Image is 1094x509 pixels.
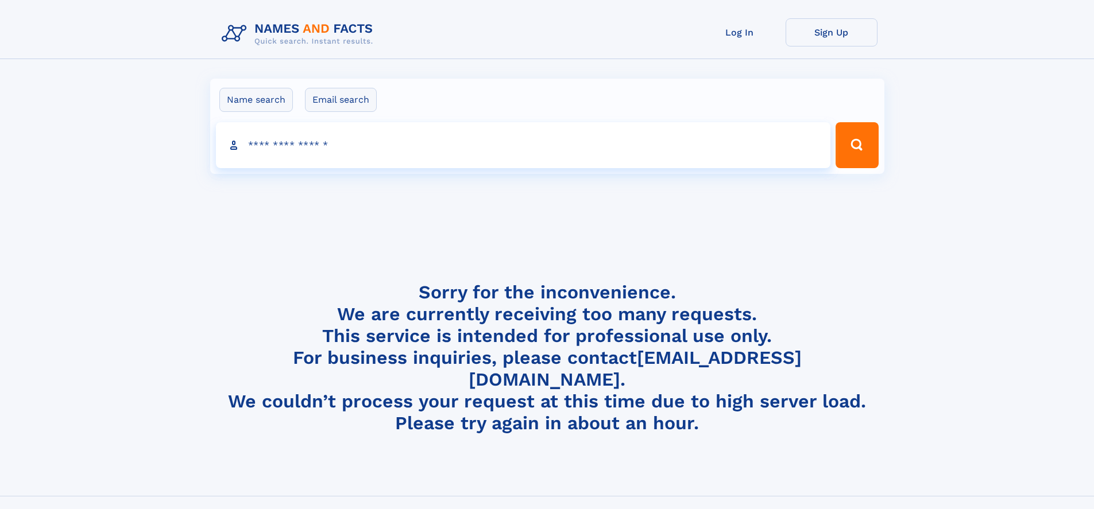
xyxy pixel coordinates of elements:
[694,18,786,46] a: Log In
[836,122,878,168] button: Search Button
[216,122,831,168] input: search input
[217,281,877,434] h4: Sorry for the inconvenience. We are currently receiving too many requests. This service is intend...
[305,88,377,112] label: Email search
[217,18,382,49] img: Logo Names and Facts
[219,88,293,112] label: Name search
[786,18,877,46] a: Sign Up
[469,347,802,390] a: [EMAIL_ADDRESS][DOMAIN_NAME]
